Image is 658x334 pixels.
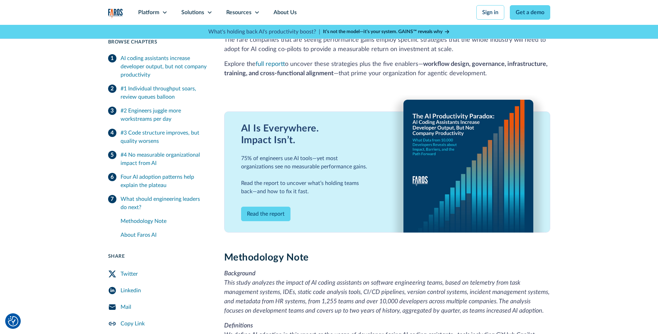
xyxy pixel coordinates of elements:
[108,104,208,126] a: #2 Engineers juggle more workstreams per day
[256,61,285,67] a: full report
[108,126,208,148] a: #3 Code structure improves, but quality worsens
[121,173,208,189] div: Four AI adoption patterns help explain the plateau
[323,28,450,36] a: It’s not the model—it’s your system. GAINS™ reveals why
[108,9,123,18] img: Logo of the analytics and reporting company Faros.
[108,170,208,192] a: Four AI adoption patterns help explain the plateau
[121,217,208,225] div: Methodology Note
[121,129,208,145] div: #3 Code structure improves, but quality worsens
[121,85,208,101] div: #1 Individual throughput soars, review queues balloon
[108,315,208,332] a: Copy Link
[121,54,208,79] div: AI coding assistants increase developer output, but not company productivity
[121,320,145,328] div: Copy Link
[138,8,159,17] div: Platform
[121,286,141,295] div: Linkedin
[226,8,251,17] div: Resources
[121,151,208,167] div: #4 No measurable organizational impact from AI
[224,36,550,54] p: The rare companies that are seeing performance gains employ specific strategies that the whole in...
[121,270,138,278] div: Twitter
[224,252,550,264] h3: Methodology Note
[224,60,550,78] p: Explore the to uncover these strategies plus the five enablers— —that prime your organization for...
[108,51,208,82] a: AI coding assistants increase developer output, but not company productivity
[208,28,320,36] p: What's holding back AI's productivity boost? |
[108,39,208,46] div: Browse Chapters
[108,253,208,260] div: Share
[403,100,534,268] img: AI Productivity Paradox Report 2025
[224,323,253,329] em: Definitions
[108,82,208,104] a: #1 Individual throughput soars, review queues balloon
[241,207,290,221] a: Read the report
[121,195,208,212] div: What should engineering leaders do next?
[121,231,208,239] div: About Faros AI
[510,5,550,20] a: Get a demo
[8,316,18,326] img: Revisit consent button
[224,280,550,314] em: This study analyzes the impact of AI coding assistants on software engineering teams, based on te...
[108,299,208,315] a: Mail Share
[181,8,204,17] div: Solutions
[121,228,208,242] a: About Faros AI
[108,9,123,18] a: home
[241,123,371,146] div: AI Is Everywhere. Impact Isn’t.
[108,282,208,299] a: LinkedIn Share
[241,154,371,196] div: 75% of engineers use AI tools—yet most organizations see no measurable performance gains. Read th...
[8,316,18,326] button: Cookie Settings
[323,29,442,34] strong: It’s not the model—it’s your system. GAINS™ reveals why
[224,271,256,277] em: Background
[108,148,208,170] a: #4 No measurable organizational impact from AI
[121,303,131,311] div: Mail
[476,5,504,20] a: Sign in
[121,214,208,228] a: Methodology Note
[121,107,208,123] div: #2 Engineers juggle more workstreams per day
[108,266,208,282] a: Twitter Share
[108,192,208,214] a: What should engineering leaders do next?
